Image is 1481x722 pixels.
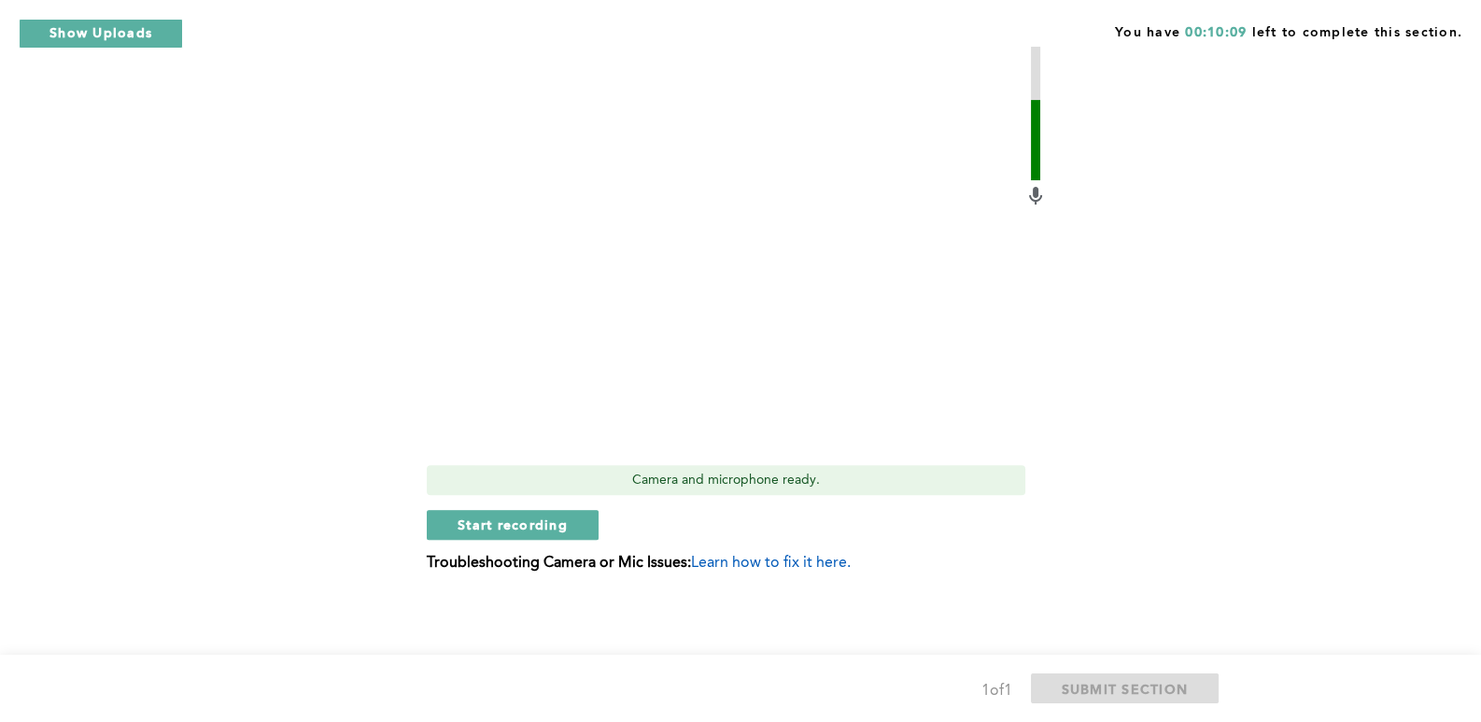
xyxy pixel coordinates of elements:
button: Show Uploads [19,19,183,49]
span: Learn how to fix it here. [691,556,851,571]
button: SUBMIT SECTION [1031,673,1220,703]
span: Start recording [458,516,568,533]
b: Troubleshooting Camera or Mic Issues: [427,556,691,571]
span: SUBMIT SECTION [1062,680,1189,698]
div: Camera and microphone ready. [427,465,1025,495]
button: Start recording [427,510,599,540]
span: You have left to complete this section. [1115,19,1462,42]
span: 00:10:09 [1185,26,1247,39]
div: 1 of 1 [981,678,1012,704]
